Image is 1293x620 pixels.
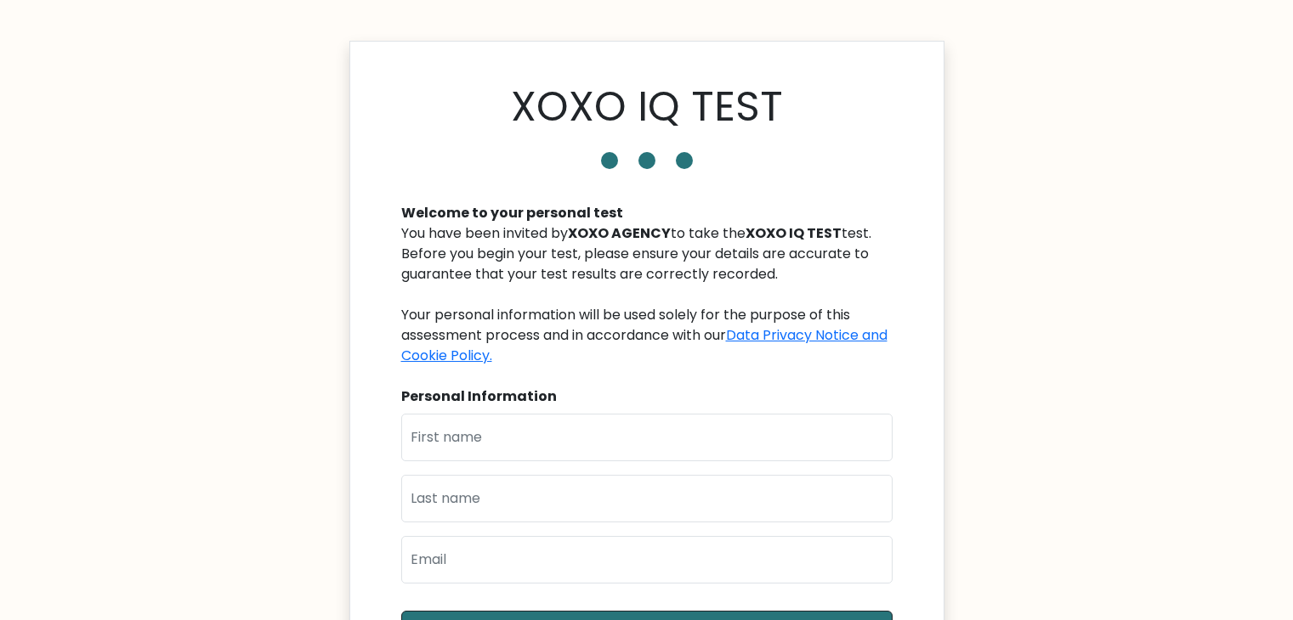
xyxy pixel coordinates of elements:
[401,223,893,366] div: You have been invited by to take the test. Before you begin your test, please ensure your details...
[401,414,893,461] input: First name
[511,82,783,132] h1: XOXO IQ TEST
[568,223,671,243] b: XOXO AGENCY
[401,536,893,583] input: Email
[401,475,893,522] input: Last name
[401,386,893,407] div: Personal Information
[401,203,893,223] div: Welcome to your personal test
[401,325,888,365] a: Data Privacy Notice and Cookie Policy.
[746,223,842,243] b: XOXO IQ TEST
